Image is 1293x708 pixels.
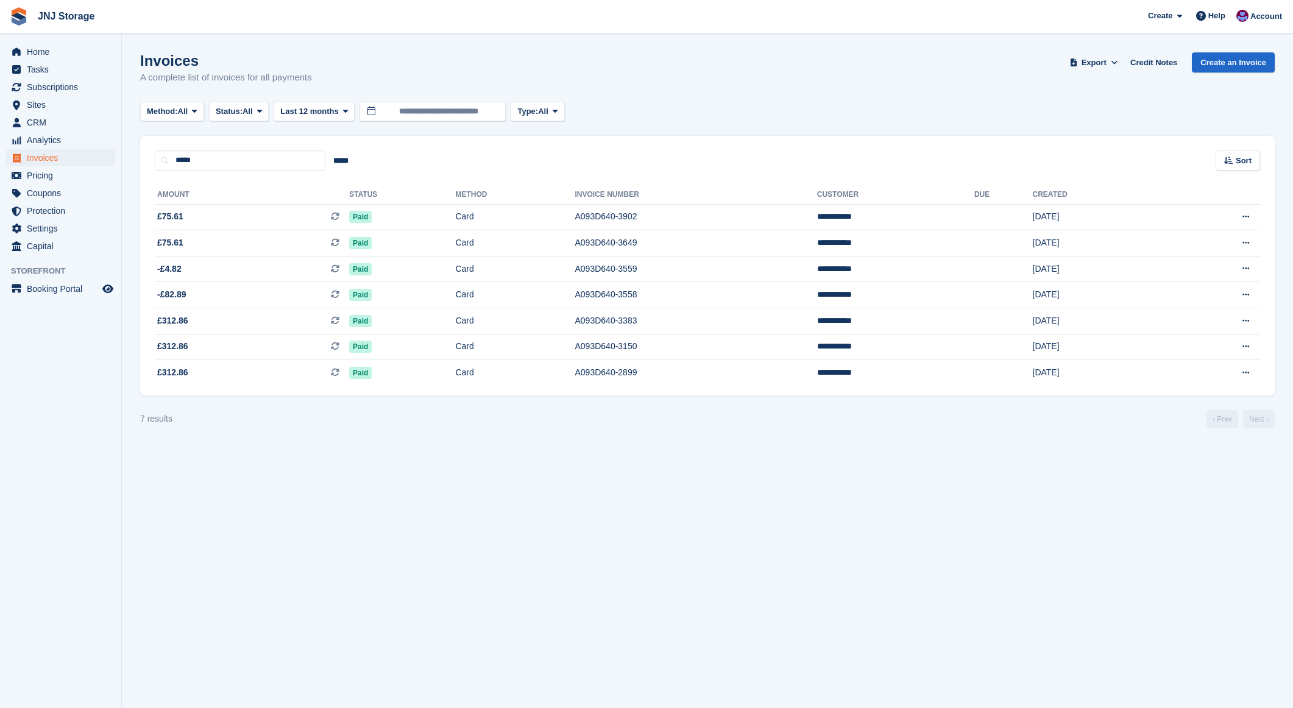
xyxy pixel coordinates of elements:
[455,282,575,308] td: Card
[155,185,349,205] th: Amount
[6,132,115,149] a: menu
[575,256,817,282] td: A093D640-3559
[27,149,100,166] span: Invoices
[157,288,186,301] span: -£82.89
[6,167,115,184] a: menu
[1236,10,1249,22] img: Jonathan Scrase
[349,263,372,275] span: Paid
[1033,360,1164,386] td: [DATE]
[575,308,817,335] td: A093D640-3383
[1033,256,1164,282] td: [DATE]
[1082,57,1107,69] span: Export
[575,360,817,386] td: A093D640-2899
[140,71,312,85] p: A complete list of invoices for all payments
[538,105,548,118] span: All
[455,334,575,360] td: Card
[6,79,115,96] a: menu
[575,334,817,360] td: A093D640-3150
[455,360,575,386] td: Card
[1033,308,1164,335] td: [DATE]
[1236,155,1252,167] span: Sort
[11,265,121,277] span: Storefront
[455,230,575,257] td: Card
[575,204,817,230] td: A093D640-3902
[27,114,100,131] span: CRM
[140,412,172,425] div: 7 results
[349,289,372,301] span: Paid
[1192,52,1275,73] a: Create an Invoice
[27,238,100,255] span: Capital
[6,61,115,78] a: menu
[1067,52,1121,73] button: Export
[1125,52,1182,73] a: Credit Notes
[1033,204,1164,230] td: [DATE]
[27,202,100,219] span: Protection
[140,102,204,122] button: Method: All
[575,282,817,308] td: A093D640-3558
[33,6,99,26] a: JNJ Storage
[157,340,188,353] span: £312.86
[274,102,355,122] button: Last 12 months
[455,308,575,335] td: Card
[27,280,100,297] span: Booking Portal
[140,52,312,69] h1: Invoices
[101,281,115,296] a: Preview store
[157,210,183,223] span: £75.61
[6,280,115,297] a: menu
[349,237,372,249] span: Paid
[6,43,115,60] a: menu
[6,96,115,113] a: menu
[349,211,372,223] span: Paid
[1208,10,1225,22] span: Help
[178,105,188,118] span: All
[1204,410,1277,428] nav: Page
[974,185,1033,205] th: Due
[517,105,538,118] span: Type:
[455,204,575,230] td: Card
[157,366,188,379] span: £312.86
[6,202,115,219] a: menu
[157,236,183,249] span: £75.61
[147,105,178,118] span: Method:
[1033,282,1164,308] td: [DATE]
[6,114,115,131] a: menu
[349,315,372,327] span: Paid
[6,238,115,255] a: menu
[280,105,338,118] span: Last 12 months
[157,263,182,275] span: -£4.82
[455,256,575,282] td: Card
[27,43,100,60] span: Home
[1033,334,1164,360] td: [DATE]
[6,149,115,166] a: menu
[349,341,372,353] span: Paid
[10,7,28,26] img: stora-icon-8386f47178a22dfd0bd8f6a31ec36ba5ce8667c1dd55bd0f319d3a0aa187defe.svg
[216,105,243,118] span: Status:
[575,230,817,257] td: A093D640-3649
[243,105,253,118] span: All
[575,185,817,205] th: Invoice Number
[27,185,100,202] span: Coupons
[27,96,100,113] span: Sites
[1033,230,1164,257] td: [DATE]
[27,220,100,237] span: Settings
[6,185,115,202] a: menu
[455,185,575,205] th: Method
[27,61,100,78] span: Tasks
[6,220,115,237] a: menu
[157,314,188,327] span: £312.86
[1206,410,1238,428] a: Previous
[27,167,100,184] span: Pricing
[1033,185,1164,205] th: Created
[349,185,455,205] th: Status
[349,367,372,379] span: Paid
[1148,10,1172,22] span: Create
[27,132,100,149] span: Analytics
[1250,10,1282,23] span: Account
[817,185,974,205] th: Customer
[209,102,269,122] button: Status: All
[1243,410,1275,428] a: Next
[511,102,564,122] button: Type: All
[27,79,100,96] span: Subscriptions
